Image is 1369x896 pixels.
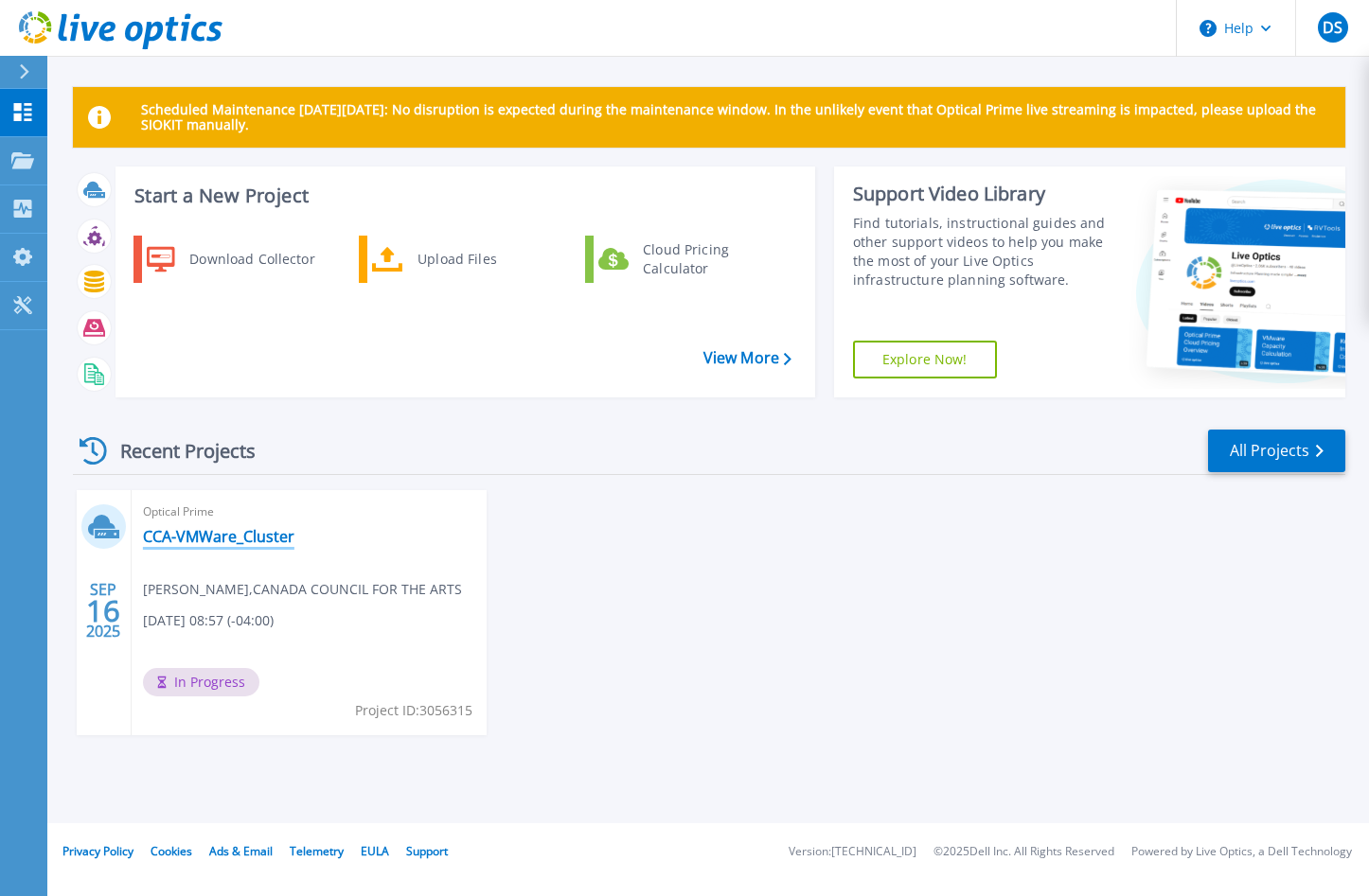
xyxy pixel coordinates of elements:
span: Optical Prime [143,501,475,522]
a: CCA-VMWare_Cluster [143,527,294,546]
span: Project ID: 3056315 [355,700,472,721]
div: Upload Files [408,240,548,278]
li: Powered by Live Optics, a Dell Technology [1131,846,1352,858]
a: Download Collector [133,236,328,283]
a: Support [406,843,448,859]
a: All Projects [1208,430,1345,472]
li: Version: [TECHNICAL_ID] [789,846,916,858]
span: [PERSON_NAME] , CANADA COUNCIL FOR THE ARTS [143,579,462,600]
h3: Start a New Project [134,185,791,206]
a: Privacy Policy [62,843,133,859]
a: Cloud Pricing Calculator [585,236,779,283]
a: Ads & Email [209,843,273,859]
a: Cookies [151,843,192,859]
a: EULA [361,843,389,859]
a: View More [703,349,791,367]
div: Download Collector [180,240,323,278]
span: [DATE] 08:57 (-04:00) [143,610,274,631]
li: © 2025 Dell Inc. All Rights Reserved [933,846,1114,858]
span: 16 [86,603,120,619]
p: Scheduled Maintenance [DATE][DATE]: No disruption is expected during the maintenance window. In t... [141,102,1330,132]
div: Find tutorials, instructional guides and other support videos to help you make the most of your L... [853,214,1109,290]
a: Explore Now! [853,341,997,378]
span: DS [1323,20,1342,35]
a: Upload Files [359,236,553,283]
div: Recent Projects [73,428,281,474]
div: Cloud Pricing Calculator [633,240,773,278]
div: SEP 2025 [85,576,121,645]
a: Telemetry [290,843,344,859]
div: Support Video Library [853,182,1109,206]
span: In Progress [143,668,259,696]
